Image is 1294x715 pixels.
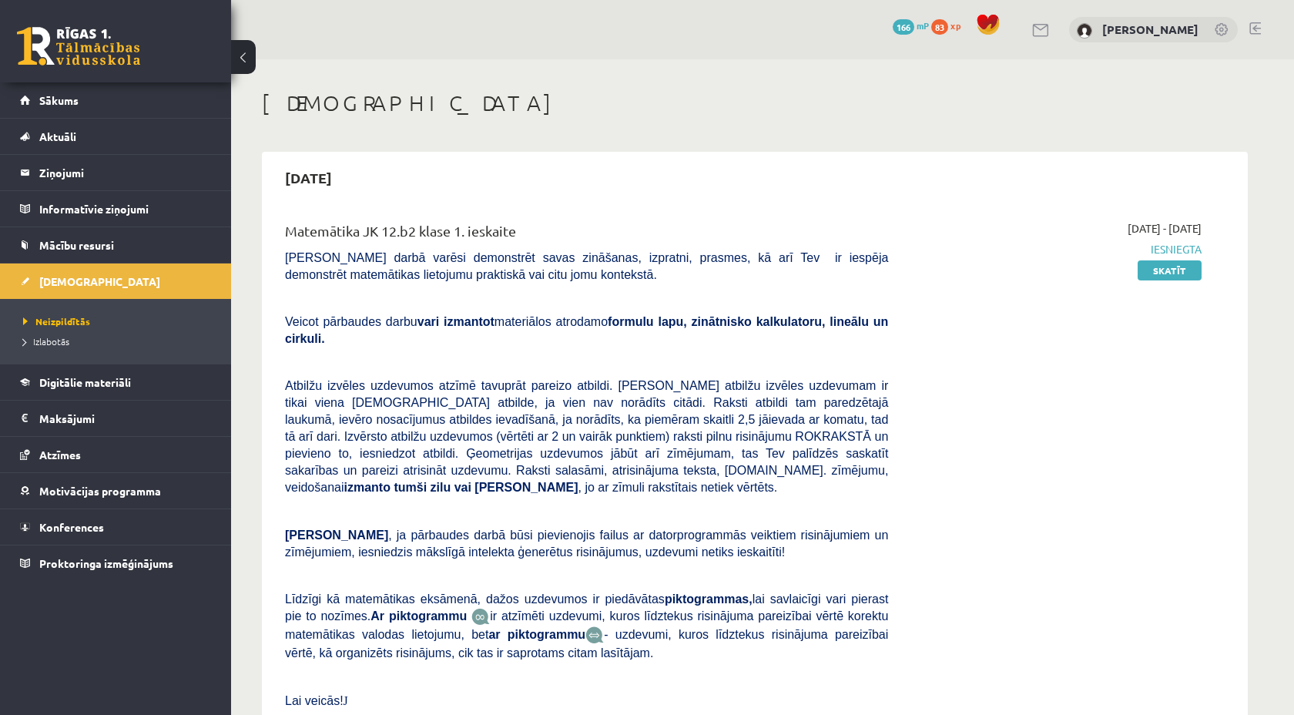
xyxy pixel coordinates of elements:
span: ir atzīmēti uzdevumi, kuros līdztekus risinājuma pareizībai vērtē korektu matemātikas valodas lie... [285,609,888,641]
a: Motivācijas programma [20,473,212,509]
b: Ar piktogrammu [370,609,467,623]
a: Mācību resursi [20,227,212,263]
a: Neizpildītās [23,314,216,328]
a: Atzīmes [20,437,212,472]
span: Atbilžu izvēles uzdevumos atzīmē tavuprāt pareizo atbildi. [PERSON_NAME] atbilžu izvēles uzdevuma... [285,379,888,494]
a: Informatīvie ziņojumi [20,191,212,227]
b: izmanto [344,481,391,494]
a: Ziņojumi [20,155,212,190]
a: 83 xp [931,19,968,32]
a: Izlabotās [23,334,216,348]
span: Proktoringa izmēģinājums [39,556,173,570]
span: 166 [893,19,914,35]
span: J [344,694,348,707]
a: Digitālie materiāli [20,364,212,400]
span: Sākums [39,93,79,107]
span: [PERSON_NAME] darbā varēsi demonstrēt savas zināšanas, izpratni, prasmes, kā arī Tev ir iespēja d... [285,251,888,281]
img: wKvN42sLe3LLwAAAABJRU5ErkJggg== [585,626,604,644]
span: xp [950,19,960,32]
a: 166 mP [893,19,929,32]
legend: Ziņojumi [39,155,212,190]
span: Neizpildītās [23,315,90,327]
a: Proktoringa izmēģinājums [20,545,212,581]
span: Atzīmes [39,448,81,462]
span: Motivācijas programma [39,484,161,498]
span: Digitālie materiāli [39,375,131,389]
a: Skatīt [1138,260,1202,280]
span: 83 [931,19,948,35]
a: [PERSON_NAME] [1102,22,1198,37]
b: vari izmantot [417,315,494,328]
a: Aktuāli [20,119,212,154]
span: Izlabotās [23,335,69,347]
legend: Maksājumi [39,401,212,436]
img: Kerija Daniela Kustova [1077,23,1092,39]
span: [DATE] - [DATE] [1128,220,1202,237]
span: [PERSON_NAME] [285,529,388,542]
a: Rīgas 1. Tālmācības vidusskola [17,27,140,65]
h1: [DEMOGRAPHIC_DATA] [262,90,1248,116]
a: Sākums [20,82,212,118]
b: formulu lapu, zinātnisko kalkulatoru, lineālu un cirkuli. [285,315,888,345]
span: Lai veicās! [285,694,344,707]
a: Konferences [20,509,212,545]
b: tumši zilu vai [PERSON_NAME] [394,481,578,494]
span: Aktuāli [39,129,76,143]
img: JfuEzvunn4EvwAAAAASUVORK5CYII= [471,608,490,626]
span: Līdzīgi kā matemātikas eksāmenā, dažos uzdevumos ir piedāvātas lai savlaicīgi vari pierast pie to... [285,592,888,623]
span: , ja pārbaudes darbā būsi pievienojis failus ar datorprogrammās veiktiem risinājumiem un zīmējumi... [285,529,888,559]
legend: Informatīvie ziņojumi [39,191,212,227]
span: mP [917,19,929,32]
span: Konferences [39,520,104,534]
a: Maksājumi [20,401,212,436]
b: piktogrammas, [665,592,753,606]
h2: [DATE] [270,159,347,196]
div: Matemātika JK 12.b2 klase 1. ieskaite [285,220,888,249]
span: Veicot pārbaudes darbu materiālos atrodamo [285,315,888,345]
b: ar piktogrammu [488,628,585,641]
span: [DEMOGRAPHIC_DATA] [39,274,160,288]
span: Mācību resursi [39,238,114,252]
span: Iesniegta [911,241,1202,257]
a: [DEMOGRAPHIC_DATA] [20,264,212,299]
